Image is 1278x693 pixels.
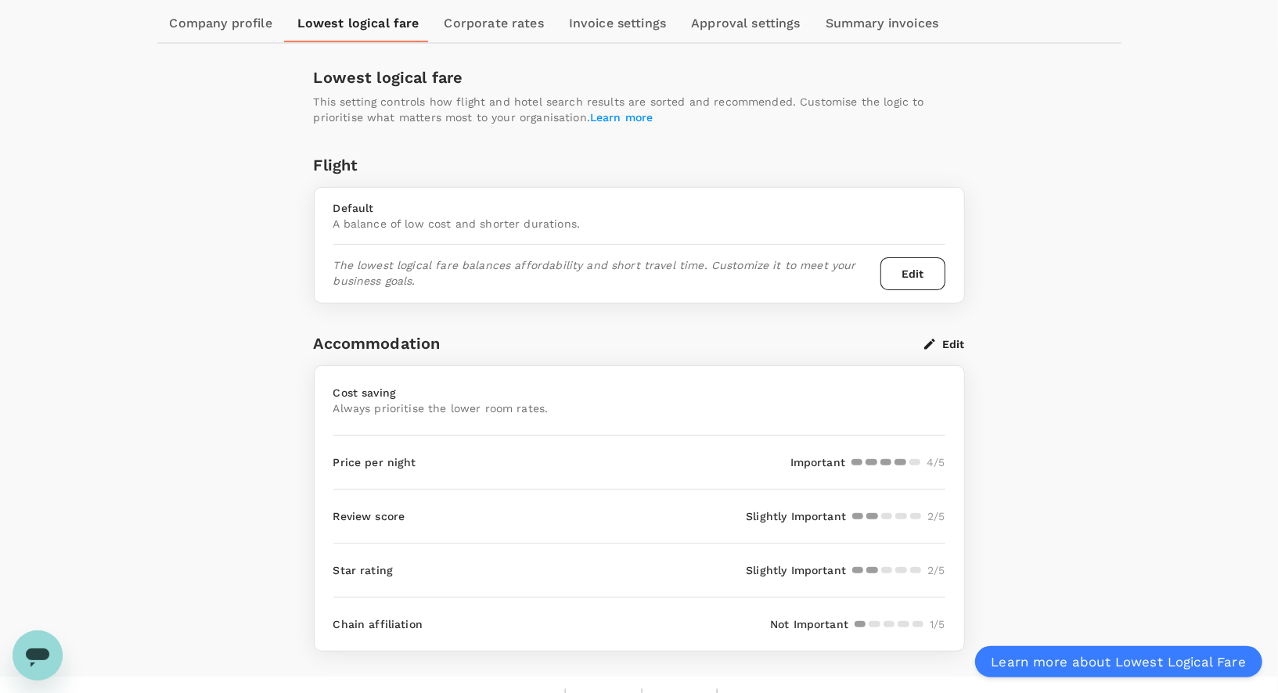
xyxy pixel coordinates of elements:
h3: Accommodation [314,335,441,353]
p: 4 /5 [927,454,945,470]
a: Invoice settings [556,5,679,42]
p: Chain affiliation [333,616,423,632]
a: Learn more [590,111,653,124]
h3: Lowest logical fare [314,69,965,87]
p: Cost saving [333,385,549,400]
p: Star rating [333,562,394,578]
button: Edit [924,337,965,351]
button: Edit [880,257,945,290]
p: Important [790,454,845,470]
a: Approval settings [679,5,813,42]
a: Corporate rates [432,5,556,42]
p: This setting controls how flight and hotel search results are sorted and recommended. Customise t... [314,94,965,125]
p: 1 /5 [930,616,945,632]
p: Price per night [333,454,416,470]
p: Default [333,200,945,216]
p: Slightly Important [746,562,846,578]
p: 2 /5 [927,508,945,524]
h3: Flight [314,156,358,174]
p: Always prioritise the lower room rates. [333,400,549,416]
iframe: Button to launch messaging window [13,630,63,680]
a: Summary invoices [813,5,951,42]
a: Lowest logical fare [285,5,432,42]
a: Company profile [157,5,285,42]
p: The lowest logical fare balances affordability and short travel time. Customize it to meet your b... [333,257,874,290]
a: Learn more about Lowest Logical Fare [975,646,1262,677]
p: 2 /5 [927,562,945,578]
p: Review score [333,508,405,524]
p: Slightly Important [746,508,846,524]
p: A balance of low cost and shorter durations. [333,216,945,232]
p: Not Important [770,616,848,632]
